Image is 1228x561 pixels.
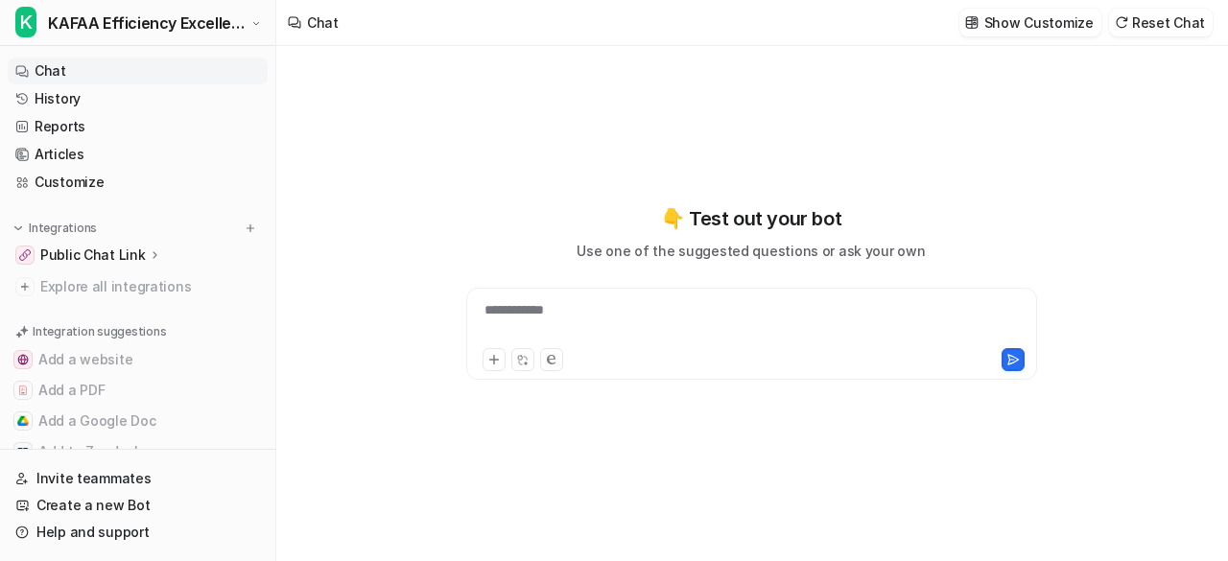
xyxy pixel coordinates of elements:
p: Show Customize [984,12,1094,33]
img: Add a website [17,354,29,365]
a: Help and support [8,519,268,546]
p: 👇 Test out your bot [661,204,841,233]
img: expand menu [12,222,25,235]
button: Reset Chat [1109,9,1213,36]
span: K [15,7,36,37]
button: Add a websiteAdd a website [8,344,268,375]
p: Public Chat Link [40,245,146,265]
a: Create a new Bot [8,492,268,519]
p: Use one of the suggested questions or ask your own [577,241,925,261]
p: Integrations [29,221,97,236]
img: customize [965,15,979,30]
img: Add a PDF [17,385,29,396]
button: Add a Google DocAdd a Google Doc [8,406,268,436]
img: explore all integrations [15,277,35,296]
img: Add to Zendesk [17,446,29,457]
a: Explore all integrations [8,273,268,300]
button: Show Customize [959,9,1101,36]
img: reset [1115,15,1128,30]
button: Add a PDFAdd a PDF [8,375,268,406]
button: Add to ZendeskAdd to Zendesk [8,436,268,467]
button: Integrations [8,219,103,238]
a: Reports [8,113,268,140]
img: Public Chat Link [19,249,31,261]
div: Chat [307,12,339,33]
a: Invite teammates [8,465,268,492]
a: Chat [8,58,268,84]
span: KAFAA Efficiency Excellence guidance [48,10,246,36]
a: Customize [8,169,268,196]
a: History [8,85,268,112]
a: Articles [8,141,268,168]
img: menu_add.svg [244,222,257,235]
span: Explore all integrations [40,271,260,302]
p: Integration suggestions [33,323,166,340]
img: Add a Google Doc [17,415,29,427]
